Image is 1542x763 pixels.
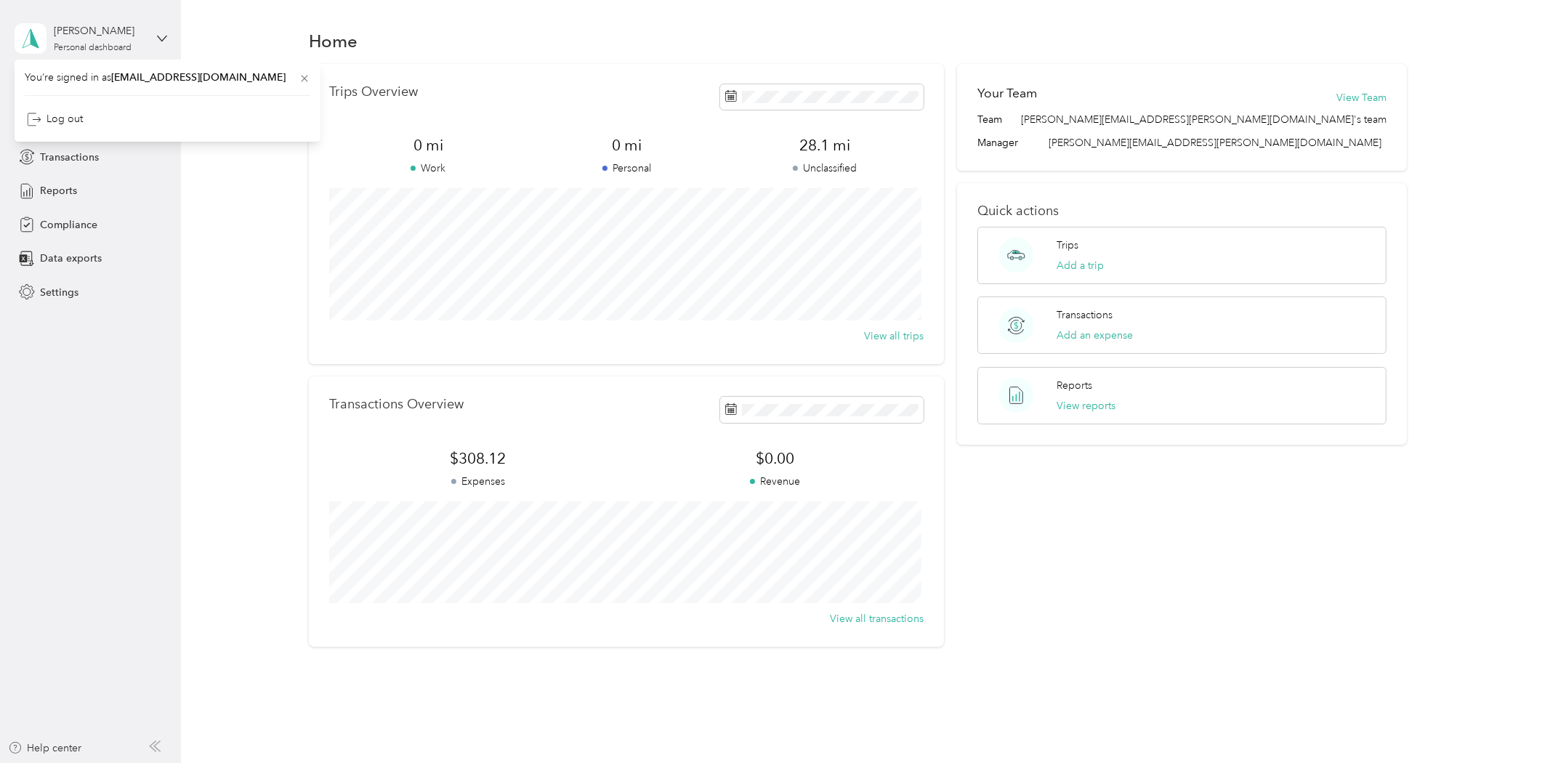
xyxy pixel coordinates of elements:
[626,474,924,489] p: Revenue
[40,251,102,266] span: Data exports
[1021,112,1386,127] span: [PERSON_NAME][EMAIL_ADDRESS][PERSON_NAME][DOMAIN_NAME]'s team
[977,135,1018,150] span: Manager
[528,135,726,156] span: 0 mi
[27,111,83,126] div: Log out
[977,203,1387,219] p: Quick actions
[1057,238,1078,253] p: Trips
[309,33,358,49] h1: Home
[329,161,528,176] p: Work
[726,161,924,176] p: Unclassified
[25,70,310,85] span: You’re signed in as
[726,135,924,156] span: 28.1 mi
[40,183,77,198] span: Reports
[1336,90,1386,105] button: View Team
[111,71,286,84] span: [EMAIL_ADDRESS][DOMAIN_NAME]
[40,285,78,300] span: Settings
[864,328,924,344] button: View all trips
[40,217,97,233] span: Compliance
[528,161,726,176] p: Personal
[329,397,464,412] p: Transactions Overview
[1057,258,1104,273] button: Add a trip
[329,84,418,100] p: Trips Overview
[977,84,1037,102] h2: Your Team
[1461,682,1542,763] iframe: Everlance-gr Chat Button Frame
[1057,328,1133,343] button: Add an expense
[8,740,82,756] button: Help center
[1057,307,1113,323] p: Transactions
[626,448,924,469] span: $0.00
[54,23,145,39] div: [PERSON_NAME]
[40,150,99,165] span: Transactions
[329,474,626,489] p: Expenses
[329,448,626,469] span: $308.12
[1057,398,1115,413] button: View reports
[1049,137,1381,149] span: [PERSON_NAME][EMAIL_ADDRESS][PERSON_NAME][DOMAIN_NAME]
[830,611,924,626] button: View all transactions
[329,135,528,156] span: 0 mi
[977,112,1002,127] span: Team
[1057,378,1092,393] p: Reports
[54,44,132,52] div: Personal dashboard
